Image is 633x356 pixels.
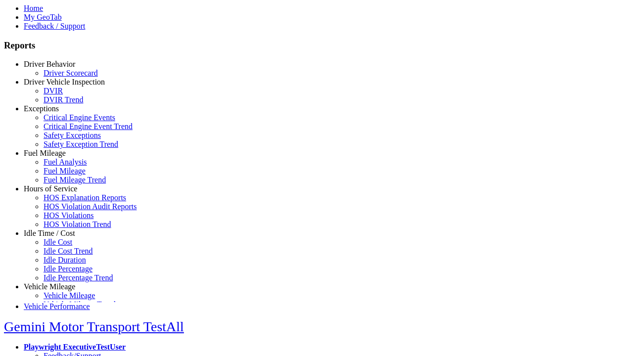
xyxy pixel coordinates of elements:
[24,229,75,237] a: Idle Time / Cost
[44,87,63,95] a: DVIR
[44,291,95,300] a: Vehicle Mileage
[44,273,113,282] a: Idle Percentage Trend
[44,140,118,148] a: Safety Exception Trend
[24,4,43,12] a: Home
[44,193,126,202] a: HOS Explanation Reports
[24,104,59,113] a: Exceptions
[44,300,116,309] a: Vehicle Mileage Trend
[44,95,83,104] a: DVIR Trend
[44,202,137,211] a: HOS Violation Audit Reports
[24,78,105,86] a: Driver Vehicle Inspection
[24,302,90,311] a: Vehicle Performance
[44,122,133,131] a: Critical Engine Event Trend
[44,176,106,184] a: Fuel Mileage Trend
[44,158,87,166] a: Fuel Analysis
[44,167,86,175] a: Fuel Mileage
[44,220,111,228] a: HOS Violation Trend
[44,238,72,246] a: Idle Cost
[24,184,77,193] a: Hours of Service
[4,319,184,334] a: Gemini Motor Transport TestAll
[44,247,93,255] a: Idle Cost Trend
[24,60,75,68] a: Driver Behavior
[4,40,629,51] h3: Reports
[44,131,101,139] a: Safety Exceptions
[44,265,92,273] a: Idle Percentage
[24,343,126,351] a: Playwright ExecutiveTestUser
[24,13,62,21] a: My GeoTab
[44,256,86,264] a: Idle Duration
[24,22,85,30] a: Feedback / Support
[24,282,75,291] a: Vehicle Mileage
[44,211,93,220] a: HOS Violations
[44,69,98,77] a: Driver Scorecard
[24,149,66,157] a: Fuel Mileage
[44,113,115,122] a: Critical Engine Events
